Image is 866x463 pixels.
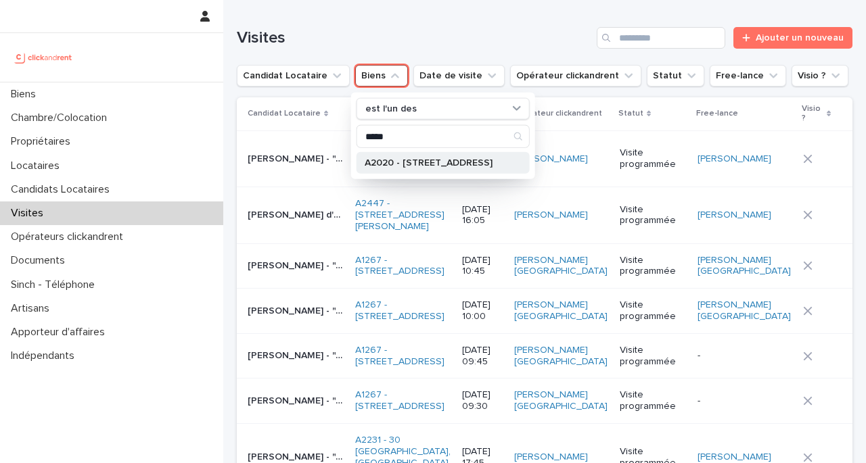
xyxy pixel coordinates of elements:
button: Free-lance [710,65,786,87]
font: Sinch - Téléphone [11,279,95,290]
input: Recherche [357,126,529,147]
font: [DATE] 09:30 [462,390,493,411]
p: Téné Cicolella-diallo - "A1267 - 2 rue de Koufra, Boulogne-Billancourt 92100" [248,258,347,272]
a: [PERSON_NAME] [698,210,771,221]
a: Ajouter un nouveau [733,27,852,49]
font: [PERSON_NAME] - "A1267 - [STREET_ADDRESS]" [248,396,466,406]
img: UCB0brd3T0yccxBKYDjQ [11,44,76,71]
font: A1267 - [STREET_ADDRESS] [355,390,445,411]
font: A2020 - [STREET_ADDRESS] [365,158,493,168]
font: Candidat Locataire [248,109,321,118]
font: [PERSON_NAME] - "A2231 - 30 Allée [PERSON_NAME], Bussy-Saint-Georges 77600" [248,452,622,462]
font: [PERSON_NAME] [514,210,588,220]
button: Candidat Locataire [237,65,350,87]
font: - [698,351,700,360]
font: [PERSON_NAME] [GEOGRAPHIC_DATA] [514,300,608,321]
font: Locataires [11,160,60,171]
font: [PERSON_NAME] d'orgeix - "A2447 - [STREET_ADDRESS][PERSON_NAME]" [248,210,582,220]
a: [PERSON_NAME] [GEOGRAPHIC_DATA] [514,299,609,322]
font: Visite programmée [620,345,676,366]
input: Recherche [597,27,725,49]
font: [DATE] 10:00 [462,300,493,321]
a: A1267 - [STREET_ADDRESS] [355,255,451,278]
font: Apporteur d'affaires [11,326,105,337]
font: Documents [11,255,65,266]
font: [PERSON_NAME] - "A1267 - [STREET_ADDRESS]" [248,351,466,360]
p: Natasha Rittner - "A1267 - 2 rue de Koufra, Boulogne-Billancourt 92100" [248,393,347,407]
font: Visites [237,30,286,46]
font: [PERSON_NAME] [GEOGRAPHIC_DATA] [514,390,608,411]
font: [DATE] 10:45 [462,255,493,276]
font: Opérateurs clickandrent [11,231,123,242]
font: A1267 - [STREET_ADDRESS] [355,255,445,276]
a: [PERSON_NAME] [514,153,588,165]
font: Indépendants [11,350,74,361]
tr: [PERSON_NAME] d'orgeix - "A2447 - [STREET_ADDRESS][PERSON_NAME]" A2447 - [STREET_ADDRESS][PERSON_... [237,187,852,243]
font: Visite programmée [620,205,676,226]
p: Marie-paule Corby de thonel d'orgeix - "A2447 - 14 rue Jean Jacques Rousseau, Romainville 93230" [248,207,347,221]
tr: [PERSON_NAME] - "A1267 - [STREET_ADDRESS]" A1267 - [STREET_ADDRESS] [DATE] 10:00[PERSON_NAME] [GE... [237,289,852,334]
font: Statut [618,109,643,118]
tr: [PERSON_NAME] - "A2447 - [STREET_ADDRESS][PERSON_NAME]" A2447 - [STREET_ADDRESS][PERSON_NAME] [DA... [237,130,852,187]
font: [PERSON_NAME] - "A1267 - [STREET_ADDRESS]" [248,261,466,270]
font: [PERSON_NAME] - "A1267 - [STREET_ADDRESS]" [248,306,466,316]
font: Free-lance [696,109,738,118]
font: A1267 - [STREET_ADDRESS] [355,300,445,321]
font: est l'un des [365,103,417,113]
font: - [698,396,700,406]
font: [PERSON_NAME] [698,452,771,462]
font: [PERSON_NAME] [GEOGRAPHIC_DATA] [514,255,608,276]
font: Visite programmée [620,255,676,276]
a: [PERSON_NAME] [GEOGRAPHIC_DATA] [514,389,609,412]
font: Opérateur clickandrent [513,109,602,118]
a: [PERSON_NAME] [GEOGRAPHIC_DATA] [514,255,609,278]
font: [PERSON_NAME] [514,452,588,462]
font: Visite programmée [620,300,676,321]
font: Visio ? [802,105,821,122]
a: [PERSON_NAME] [514,210,588,221]
p: Thao Tran - "A1267 - 2 rue de Koufra, Boulogne-Billancourt 92100" [248,303,347,317]
font: [PERSON_NAME] - "A2447 - [STREET_ADDRESS][PERSON_NAME]" [248,154,544,164]
a: [PERSON_NAME] [514,452,588,463]
button: Statut [647,65,704,87]
font: Ajouter un nouveau [756,33,844,43]
button: Date de visite [413,65,505,87]
tr: [PERSON_NAME] - "A1267 - [STREET_ADDRESS]" A1267 - [STREET_ADDRESS] [DATE] 09:45[PERSON_NAME] [GE... [237,333,852,379]
font: A1267 - [STREET_ADDRESS] [355,345,445,366]
font: Candidats Locataires [11,184,110,195]
font: A2447 - [STREET_ADDRESS][PERSON_NAME] [355,199,445,231]
font: [PERSON_NAME] [698,210,771,220]
p: Aminata Coumbassa - "A2231 - 30 Allée Madame de Montespan, Bussy-Saint-Georges 77600" [248,449,347,463]
a: [PERSON_NAME] [GEOGRAPHIC_DATA] [514,345,609,368]
a: [PERSON_NAME] [698,452,771,463]
font: Visite programmée [620,390,676,411]
a: A2447 - [STREET_ADDRESS][PERSON_NAME] [355,198,451,232]
font: Propriétaires [11,136,70,147]
p: Bahiya Gheribi - "A1267 - 2 rue de Koufra, Boulogne-Billancourt 92100" [248,347,347,362]
tr: [PERSON_NAME] - "A1267 - [STREET_ADDRESS]" A1267 - [STREET_ADDRESS] [DATE] 09:30[PERSON_NAME] [GE... [237,379,852,424]
font: Chambre/Colocation [11,112,107,123]
button: Biens [355,65,408,87]
font: [DATE] 16:05 [462,205,493,226]
tr: [PERSON_NAME] - "A1267 - [STREET_ADDRESS]" A1267 - [STREET_ADDRESS] [DATE] 10:45[PERSON_NAME] [GE... [237,243,852,289]
a: [PERSON_NAME] [GEOGRAPHIC_DATA] [698,299,792,322]
button: Opérateur clickandrent [510,65,641,87]
font: Artisans [11,303,49,314]
font: Visite programmée [620,148,676,169]
p: Maxime Vilas - "A2447 - 14 rue Jean Jacques Rousseau, Romainville 93230" [248,151,347,165]
a: A1267 - [STREET_ADDRESS] [355,299,451,322]
font: Biens [11,89,36,99]
font: [PERSON_NAME] [GEOGRAPHIC_DATA] [698,255,791,276]
font: [PERSON_NAME] [698,154,771,164]
font: [DATE] 09:45 [462,345,493,366]
div: Recherche [357,125,530,148]
a: [PERSON_NAME] [698,153,771,165]
font: Visites [11,208,43,218]
a: A1267 - [STREET_ADDRESS] [355,389,451,412]
a: A1267 - [STREET_ADDRESS] [355,345,451,368]
font: [PERSON_NAME] [GEOGRAPHIC_DATA] [698,300,791,321]
button: Visio ? [792,65,848,87]
font: [PERSON_NAME] [514,154,588,164]
a: [PERSON_NAME] [GEOGRAPHIC_DATA] [698,255,792,278]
